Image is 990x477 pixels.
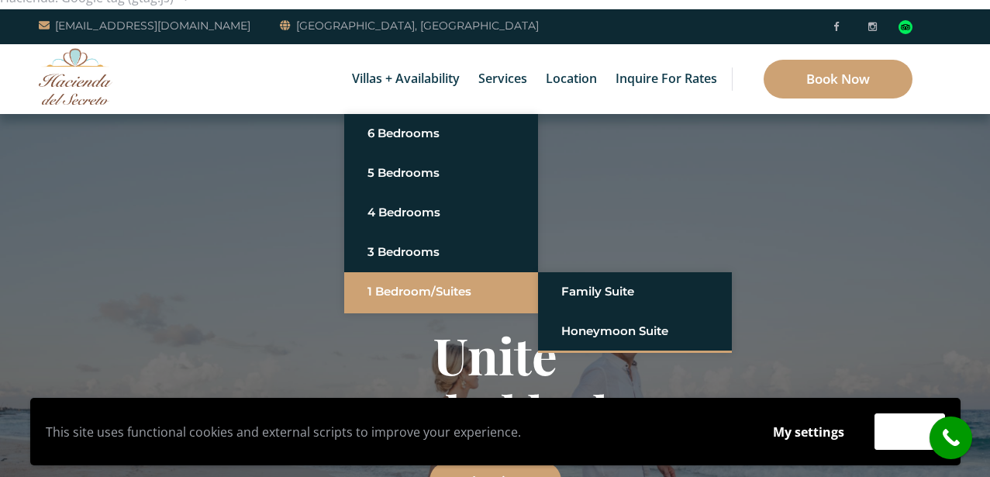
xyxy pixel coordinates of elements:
a: 1 Bedroom/Suites [367,278,515,306]
a: call [930,417,972,459]
img: Tripadvisor_logomark.svg [899,20,912,34]
a: Location [538,44,605,114]
button: My settings [758,414,859,450]
a: Villas + Availability [344,44,467,114]
a: 5 Bedrooms [367,159,515,187]
a: 3 Bedrooms [367,238,515,266]
a: Book Now [764,60,912,99]
div: Read traveler reviews on Tripadvisor [899,20,912,34]
a: Services [471,44,535,114]
a: [EMAIL_ADDRESS][DOMAIN_NAME] [39,16,250,35]
a: Inquire for Rates [608,44,725,114]
i: call [933,420,968,455]
a: Family Suite [561,278,709,306]
h1: Unite surrounded by beauty [42,326,949,442]
a: Honeymoon Suite [561,317,709,345]
a: 6 Bedrooms [367,119,515,147]
img: Awesome Logo [39,48,112,105]
a: [GEOGRAPHIC_DATA], [GEOGRAPHIC_DATA] [280,16,539,35]
button: Accept [874,413,945,450]
p: This site uses functional cookies and external scripts to improve your experience. [46,420,743,444]
a: 4 Bedrooms [367,199,515,226]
